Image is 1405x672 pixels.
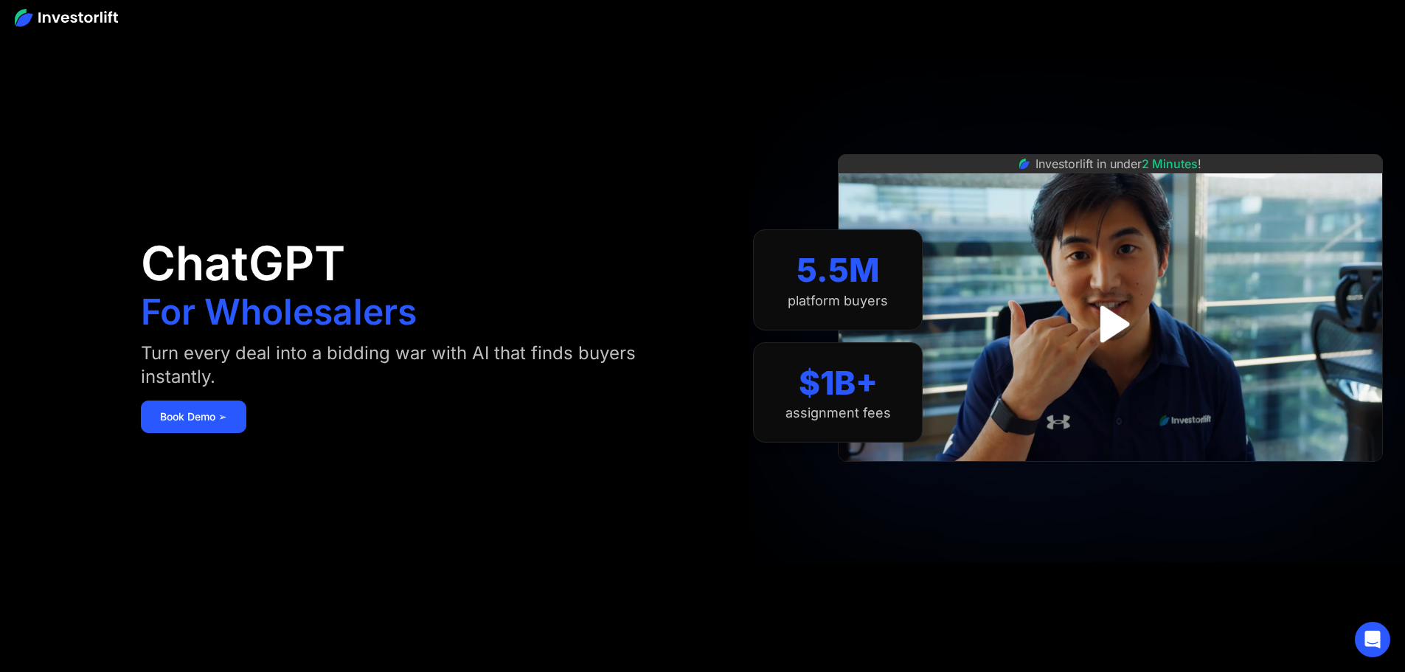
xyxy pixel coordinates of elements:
[1355,622,1390,657] div: Open Intercom Messenger
[1000,469,1221,487] iframe: Customer reviews powered by Trustpilot
[141,240,345,287] h1: ChatGPT
[141,294,417,330] h1: For Wholesalers
[1078,291,1143,357] a: open lightbox
[785,405,891,421] div: assignment fees
[799,364,878,403] div: $1B+
[788,293,888,309] div: platform buyers
[1142,156,1198,171] span: 2 Minutes
[141,401,246,433] a: Book Demo ➢
[797,251,880,290] div: 5.5M
[141,342,673,389] div: Turn every deal into a bidding war with AI that finds buyers instantly.
[1035,155,1201,173] div: Investorlift in under !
